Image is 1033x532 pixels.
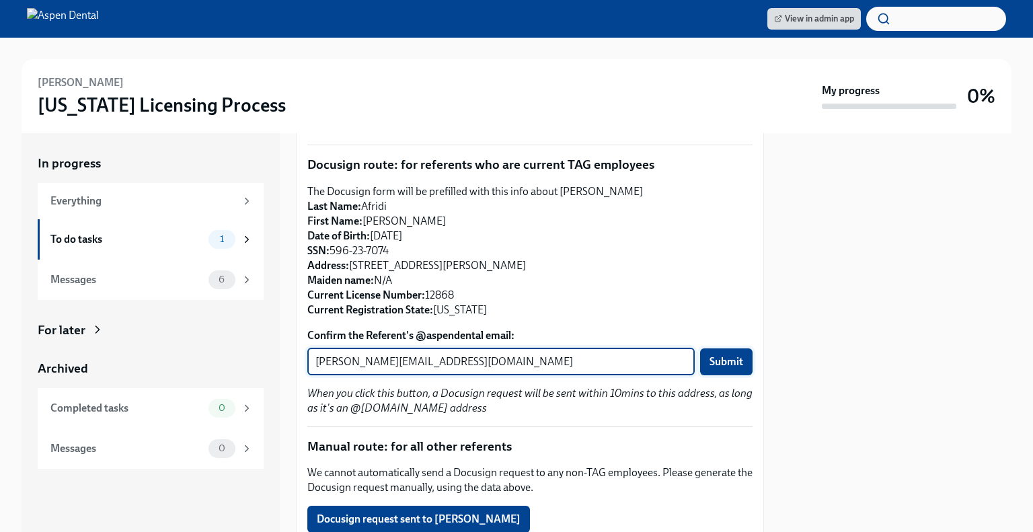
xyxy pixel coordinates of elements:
[50,194,235,208] div: Everything
[307,328,753,343] label: Confirm the Referent's @aspendental email:
[307,200,361,213] strong: Last Name:
[307,259,349,272] strong: Address:
[38,321,85,339] div: For later
[212,234,232,244] span: 1
[38,360,264,377] a: Archived
[38,219,264,260] a: To do tasks1
[307,229,370,242] strong: Date of Birth:
[822,83,880,98] strong: My progress
[307,215,362,227] strong: First Name:
[307,465,753,495] p: We cannot automatically send a Docusign request to any non-TAG employees. Please generate the Doc...
[710,355,743,369] span: Submit
[774,12,854,26] span: View in admin app
[307,274,374,287] strong: Maiden name:
[307,244,330,257] strong: SSN:
[50,441,203,456] div: Messages
[307,387,753,414] em: When you click this button, a Docusign request will be sent within 10mins to this address, as lon...
[307,184,753,317] p: The Docusign form will be prefilled with this info about [PERSON_NAME] Afridi [PERSON_NAME] [DATE...
[50,401,203,416] div: Completed tasks
[307,348,695,375] input: Enter their work email address
[967,84,995,108] h3: 0%
[767,8,861,30] a: View in admin app
[307,303,433,316] strong: Current Registration State:
[38,155,264,172] a: In progress
[38,183,264,219] a: Everything
[307,156,753,174] p: Docusign route: for referents who are current TAG employees
[38,428,264,469] a: Messages0
[50,232,203,247] div: To do tasks
[307,289,425,301] strong: Current License Number:
[38,260,264,300] a: Messages6
[27,8,99,30] img: Aspen Dental
[38,75,124,90] h6: [PERSON_NAME]
[211,403,233,413] span: 0
[700,348,753,375] button: Submit
[38,388,264,428] a: Completed tasks0
[38,93,286,117] h3: [US_STATE] Licensing Process
[211,443,233,453] span: 0
[50,272,203,287] div: Messages
[317,512,521,526] span: Docusign request sent to [PERSON_NAME]
[211,274,233,284] span: 6
[307,438,753,455] p: Manual route: for all other referents
[38,321,264,339] a: For later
